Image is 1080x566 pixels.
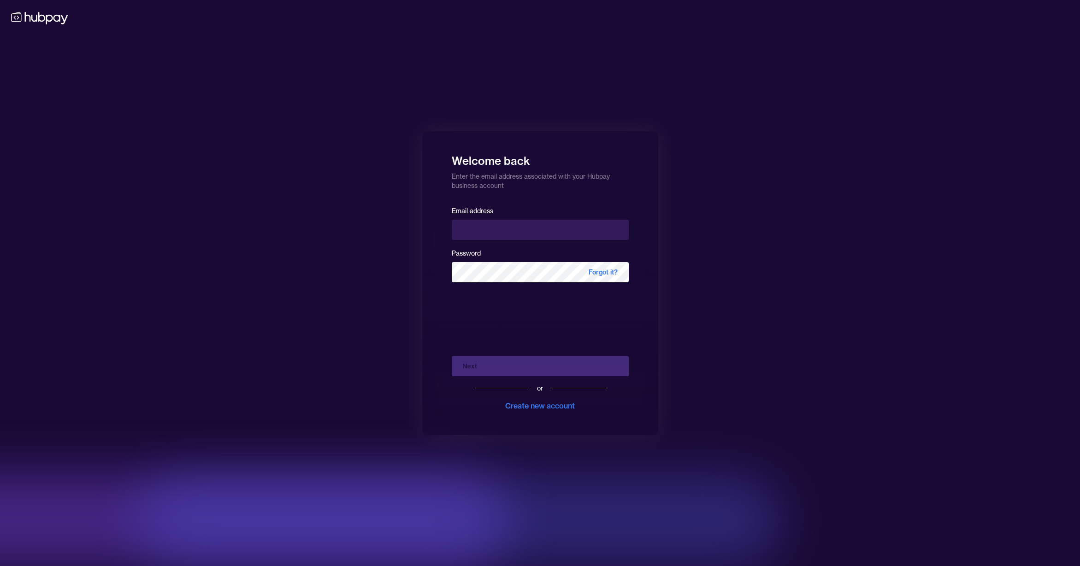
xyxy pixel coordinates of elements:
span: Forgot it? [578,262,629,282]
label: Password [452,249,481,257]
div: Create new account [505,400,575,411]
div: or [537,384,543,393]
p: Enter the email address associated with your Hubpay business account [452,168,629,190]
h1: Welcome back [452,148,629,168]
label: Email address [452,207,493,215]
